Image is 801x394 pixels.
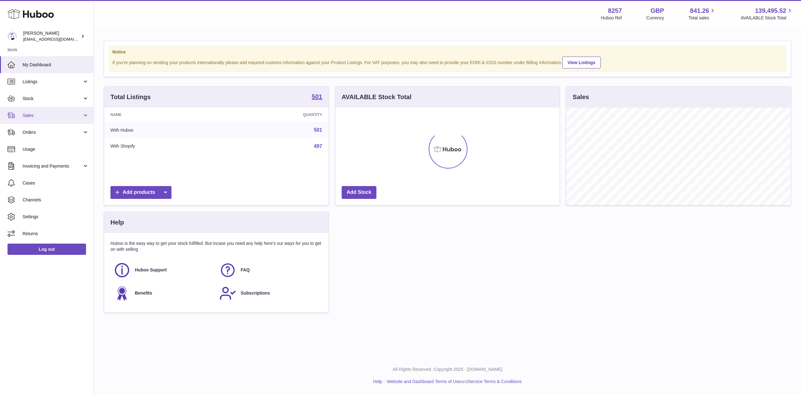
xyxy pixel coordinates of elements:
span: [EMAIL_ADDRESS][DOMAIN_NAME] [23,37,92,42]
a: Website and Dashboard Terms of Use [387,379,461,384]
span: Listings [23,79,82,85]
a: 501 [312,93,322,101]
a: Help [373,379,382,384]
a: Add products [110,186,171,199]
div: [PERSON_NAME] [23,30,79,42]
a: FAQ [219,262,319,279]
a: 501 [314,127,322,133]
td: With Huboo [104,122,225,138]
img: don@skinsgolf.com [8,32,17,41]
a: Log out [8,244,86,255]
a: 139,495.52 AVAILABLE Stock Total [741,7,793,21]
span: Invoicing and Payments [23,163,82,169]
div: Currency [646,15,664,21]
span: Total sales [688,15,716,21]
span: Usage [23,146,89,152]
li: and [385,379,522,385]
span: 139,495.52 [755,7,786,15]
div: Huboo Ref [601,15,622,21]
span: Returns [23,231,89,237]
strong: 8257 [608,7,622,15]
h3: Sales [573,93,589,101]
a: 841.26 Total sales [688,7,716,21]
a: Subscriptions [219,285,319,302]
span: Sales [23,113,82,119]
strong: 501 [312,93,322,100]
span: FAQ [241,267,250,273]
a: Service Terms & Conditions [468,379,522,384]
p: Huboo is the easy way to get your stock fulfilled. But incase you need any help here's our ways f... [110,240,322,252]
strong: GBP [650,7,664,15]
span: Huboo Support [135,267,167,273]
span: Stock [23,96,82,102]
span: Orders [23,129,82,135]
span: Settings [23,214,89,220]
td: With Shopify [104,138,225,154]
th: Name [104,108,225,122]
h3: AVAILABLE Stock Total [342,93,411,101]
span: 841.26 [690,7,709,15]
span: Channels [23,197,89,203]
span: My Dashboard [23,62,89,68]
span: Cases [23,180,89,186]
a: Add Stock [342,186,376,199]
h3: Total Listings [110,93,151,101]
a: Huboo Support [114,262,213,279]
strong: Notice [112,49,783,55]
a: View Listings [562,57,601,68]
a: 497 [314,144,322,149]
span: Subscriptions [241,290,270,296]
a: Benefits [114,285,213,302]
span: AVAILABLE Stock Total [741,15,793,21]
p: All Rights Reserved. Copyright 2025 - [DOMAIN_NAME] [99,366,796,372]
span: Benefits [135,290,152,296]
th: Quantity [225,108,328,122]
h3: Help [110,218,124,227]
div: If you're planning on sending your products internationally please add required customs informati... [112,56,783,68]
